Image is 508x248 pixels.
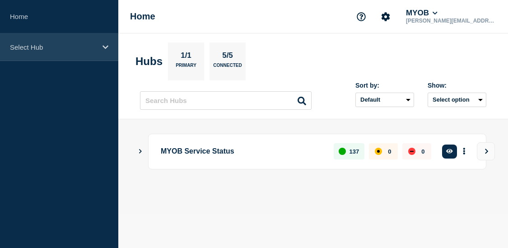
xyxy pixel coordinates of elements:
[404,9,439,18] button: MYOB
[404,18,498,24] p: [PERSON_NAME][EMAIL_ADDRESS][PERSON_NAME][DOMAIN_NAME]
[388,148,391,155] p: 0
[428,82,486,89] div: Show:
[458,143,470,160] button: More actions
[140,91,312,110] input: Search Hubs
[161,143,323,160] p: MYOB Service Status
[177,51,195,63] p: 1/1
[421,148,424,155] p: 0
[350,148,359,155] p: 137
[130,11,155,22] h1: Home
[219,51,237,63] p: 5/5
[339,148,346,155] div: up
[428,93,486,107] button: Select option
[355,82,414,89] div: Sort by:
[376,7,395,26] button: Account settings
[355,93,414,107] select: Sort by
[135,55,163,68] h2: Hubs
[138,148,143,155] button: Show Connected Hubs
[408,148,415,155] div: down
[176,63,196,72] p: Primary
[213,63,242,72] p: Connected
[352,7,371,26] button: Support
[375,148,382,155] div: affected
[477,142,495,160] button: View
[10,43,97,51] p: Select Hub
